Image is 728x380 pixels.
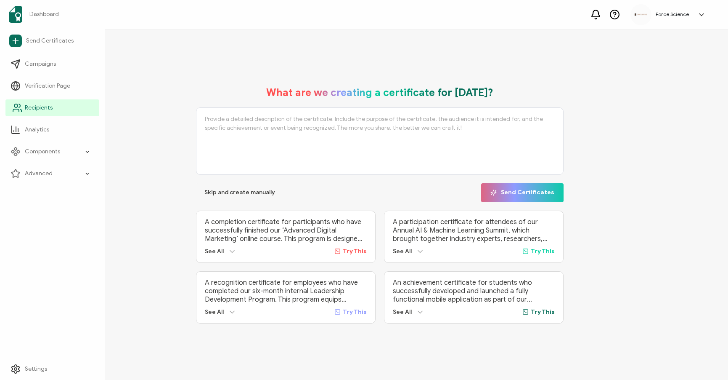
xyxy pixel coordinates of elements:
span: Settings [25,365,47,373]
button: Send Certificates [481,183,564,202]
a: Send Certificates [5,31,99,51]
span: See All [393,308,412,316]
span: Analytics [25,126,49,134]
a: Verification Page [5,78,99,94]
h1: What are we creating a certificate for [DATE]? [266,86,493,99]
span: Try This [343,248,367,255]
span: Verification Page [25,82,70,90]
button: Skip and create manually [196,183,283,202]
span: See All [393,248,412,255]
span: Dashboard [29,10,59,19]
span: See All [205,308,224,316]
p: A completion certificate for participants who have successfully finished our ‘Advanced Digital Ma... [205,218,367,243]
img: sertifier-logomark-colored.svg [9,6,22,23]
p: A recognition certificate for employees who have completed our six-month internal Leadership Deve... [205,278,367,304]
span: Campaigns [25,60,56,68]
span: Components [25,147,60,156]
span: Skip and create manually [204,190,275,195]
a: Campaigns [5,56,99,72]
a: Settings [5,361,99,377]
span: Send Certificates [490,190,554,196]
span: Advanced [25,169,53,178]
a: Recipients [5,99,99,116]
span: Try This [343,308,367,316]
span: Send Certificates [26,37,74,45]
img: d96c2383-09d7-413e-afb5-8f6c84c8c5d6.png [635,13,647,16]
a: Dashboard [5,3,99,26]
h5: Force Science [656,11,689,17]
p: A participation certificate for attendees of our Annual AI & Machine Learning Summit, which broug... [393,218,555,243]
a: Analytics [5,121,99,138]
span: Try This [531,248,555,255]
span: See All [205,248,224,255]
span: Recipients [25,104,53,112]
span: Try This [531,308,555,316]
p: An achievement certificate for students who successfully developed and launched a fully functiona... [393,278,555,304]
